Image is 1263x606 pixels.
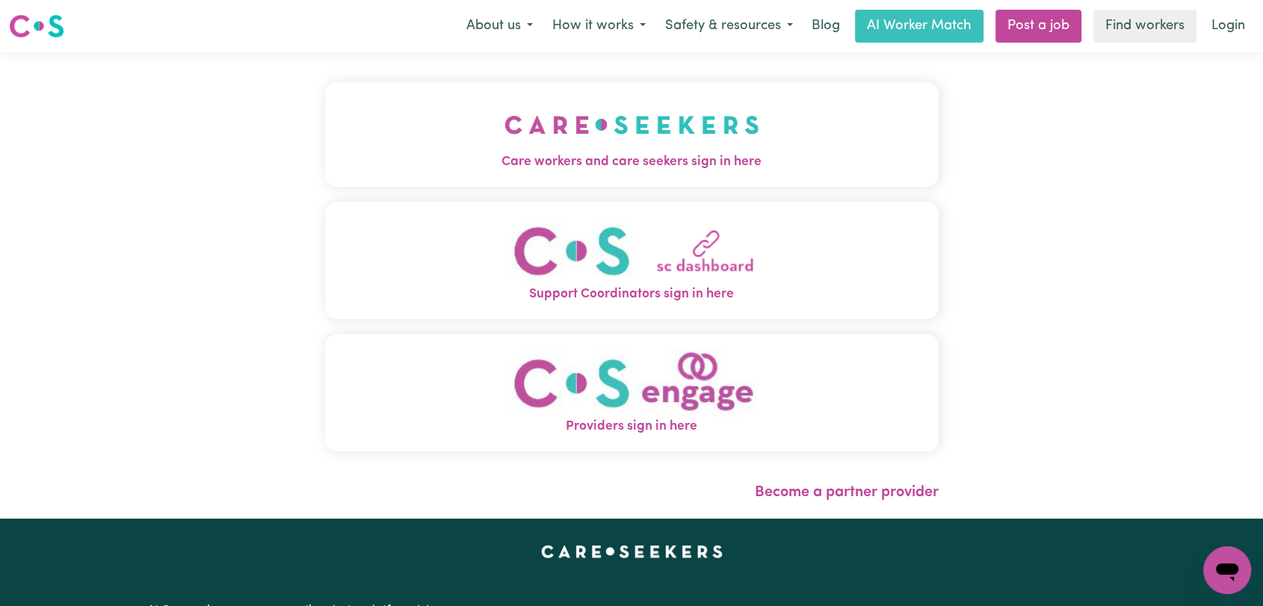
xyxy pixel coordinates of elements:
[1093,10,1196,43] a: Find workers
[325,285,939,304] span: Support Coordinators sign in here
[995,10,1081,43] a: Post a job
[457,10,543,42] button: About us
[1203,546,1251,594] iframe: Button to launch messaging window
[325,334,939,451] button: Providers sign in here
[325,152,939,172] span: Care workers and care seekers sign in here
[543,10,655,42] button: How it works
[325,417,939,436] span: Providers sign in here
[803,10,849,43] a: Blog
[9,9,64,43] a: Careseekers logo
[325,82,939,187] button: Care workers and care seekers sign in here
[755,485,939,500] a: Become a partner provider
[1202,10,1254,43] a: Login
[655,10,803,42] button: Safety & resources
[9,13,64,40] img: Careseekers logo
[541,545,723,557] a: Careseekers home page
[325,202,939,319] button: Support Coordinators sign in here
[855,10,983,43] a: AI Worker Match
